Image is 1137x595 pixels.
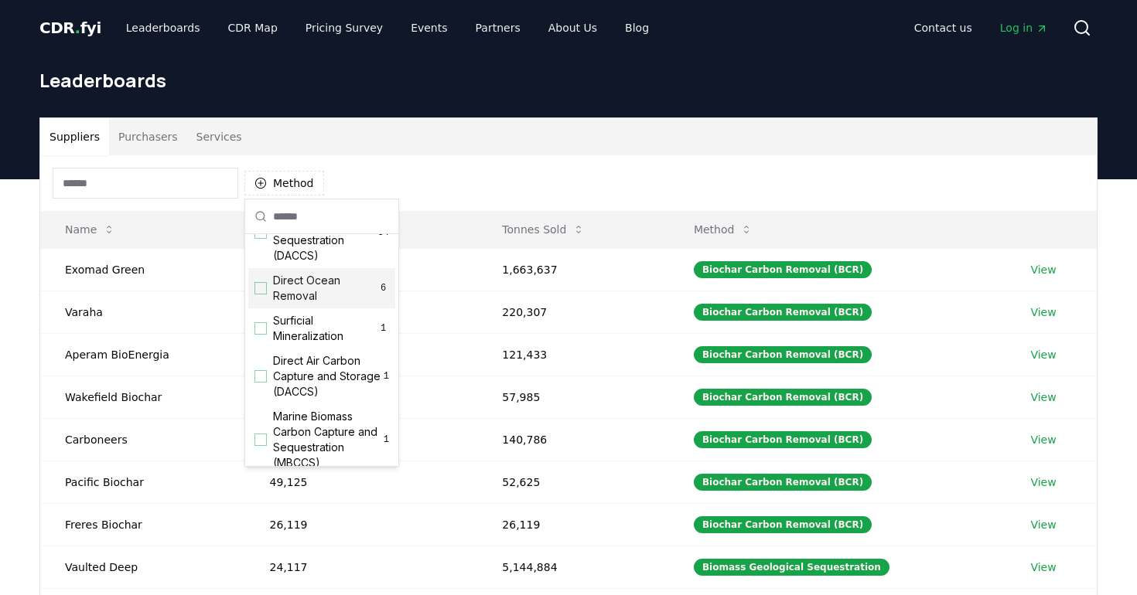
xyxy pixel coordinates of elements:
a: Partners [463,14,533,42]
span: Direct Ocean Removal [273,273,377,304]
a: CDR.fyi [39,17,101,39]
a: View [1030,474,1056,490]
div: Biochar Carbon Removal (BCR) [694,304,872,321]
a: About Us [536,14,609,42]
td: Vaulted Deep [40,546,244,588]
h1: Leaderboards [39,68,1098,93]
div: Biomass Geological Sequestration [694,559,889,576]
span: . [75,19,80,37]
a: Pricing Survey [293,14,395,42]
td: Exomad Green [40,248,244,291]
a: Blog [613,14,661,42]
span: 6 [377,282,389,294]
td: 57,985 [477,376,669,418]
a: Events [398,14,459,42]
td: Aperam BioEnergia [40,333,244,376]
div: Biochar Carbon Removal (BCR) [694,346,872,363]
nav: Main [114,14,661,42]
button: Services [187,118,251,155]
td: 5,144,884 [477,546,669,588]
td: 26,119 [477,503,669,546]
button: Method [244,171,324,195]
button: Suppliers [40,118,109,155]
a: View [1030,432,1056,447]
td: 140,786 [477,418,669,461]
a: CDR Map [216,14,290,42]
button: Method [681,214,766,245]
a: View [1030,517,1056,532]
button: Tonnes Sold [490,214,597,245]
td: 24,117 [244,546,477,588]
a: View [1030,347,1056,362]
div: Biochar Carbon Removal (BCR) [694,389,872,406]
td: 26,119 [244,503,477,546]
div: Biochar Carbon Removal (BCR) [694,261,872,278]
span: Log in [1000,20,1048,36]
span: Marine Biomass Carbon Capture and Sequestration (MBCCS) [273,409,384,471]
div: Biochar Carbon Removal (BCR) [694,474,872,491]
td: Freres Biochar [40,503,244,546]
td: 52,625 [477,461,669,503]
td: Wakefield Biochar [40,376,244,418]
button: Purchasers [109,118,187,155]
td: Carboneers [40,418,244,461]
div: Biochar Carbon Removal (BCR) [694,516,872,533]
td: 1,663,637 [477,248,669,291]
a: Leaderboards [114,14,213,42]
button: Name [53,214,128,245]
a: View [1030,389,1056,405]
nav: Main [902,14,1060,42]
td: Pacific Biochar [40,461,244,503]
span: 1 [384,433,389,446]
a: View [1030,559,1056,575]
a: Log in [988,14,1060,42]
td: Varaha [40,291,244,333]
a: View [1030,262,1056,277]
span: Surficial Mineralization [273,313,377,344]
span: CDR fyi [39,19,101,37]
td: 121,433 [477,333,669,376]
td: 220,307 [477,291,669,333]
a: View [1030,304,1056,320]
span: 1 [384,370,389,382]
span: Direct Air Carbon Capture and Storage (DACCS) [273,353,384,399]
span: 1 [377,322,389,335]
a: Contact us [902,14,985,42]
td: 49,125 [244,461,477,503]
div: Biochar Carbon Removal (BCR) [694,431,872,448]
